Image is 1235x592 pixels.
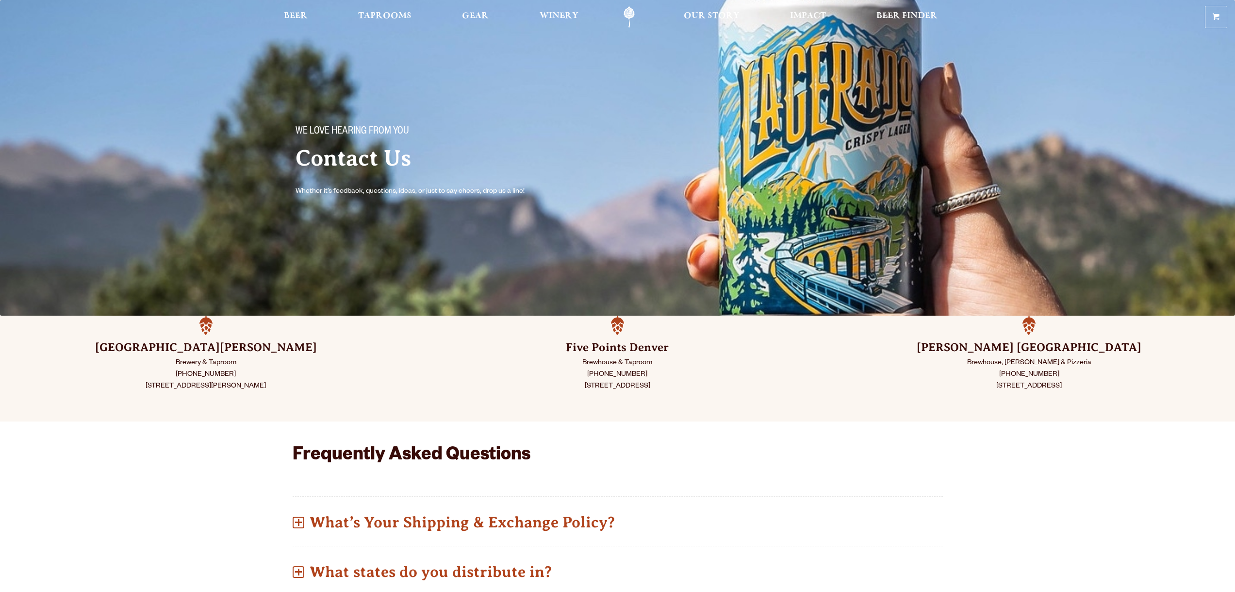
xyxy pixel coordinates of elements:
[790,12,826,20] span: Impact
[684,12,740,20] span: Our Story
[24,357,387,392] p: Brewery & Taproom [PHONE_NUMBER] [STREET_ADDRESS][PERSON_NAME]
[352,6,418,28] a: Taprooms
[296,186,544,198] p: Whether it’s feedback, questions, ideas, or just to say cheers, drop us a line!
[293,446,805,467] h2: Frequently Asked Questions
[784,6,832,28] a: Impact
[456,6,495,28] a: Gear
[436,357,799,392] p: Brewhouse & Taproom [PHONE_NUMBER] [STREET_ADDRESS]
[870,6,944,28] a: Beer Finder
[284,12,308,20] span: Beer
[24,340,387,355] h3: [GEOGRAPHIC_DATA][PERSON_NAME]
[533,6,585,28] a: Winery
[278,6,314,28] a: Beer
[358,12,412,20] span: Taprooms
[611,6,647,28] a: Odell Home
[876,12,938,20] span: Beer Finder
[540,12,578,20] span: Winery
[848,340,1211,355] h3: [PERSON_NAME] [GEOGRAPHIC_DATA]
[296,146,598,170] h2: Contact Us
[848,357,1211,392] p: Brewhouse, [PERSON_NAME] & Pizzeria [PHONE_NUMBER] [STREET_ADDRESS]
[462,12,489,20] span: Gear
[296,126,409,138] span: We love hearing from you
[293,505,943,540] p: What’s Your Shipping & Exchange Policy?
[436,340,799,355] h3: Five Points Denver
[293,555,943,589] p: What states do you distribute in?
[677,6,746,28] a: Our Story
